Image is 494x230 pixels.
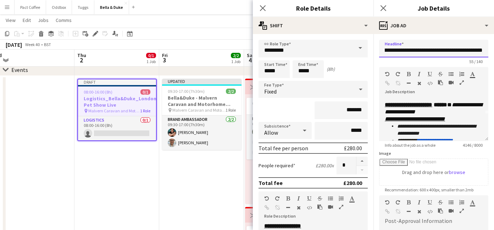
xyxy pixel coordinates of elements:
[379,142,441,148] span: Info about the job as a whole
[226,89,236,94] span: 2/2
[385,71,390,77] button: Undo
[226,107,236,113] span: 1 Role
[406,209,411,214] button: Horizontal Line
[94,0,129,14] button: Bella & Duke
[296,205,301,211] button: Clear Formatting
[459,71,464,77] button: Ordered List
[438,71,443,77] button: Strikethrough
[140,89,150,95] span: 0/1
[46,0,72,14] button: Oddbox
[317,196,322,201] button: Strikethrough
[449,71,454,77] button: Unordered List
[356,157,368,166] button: Increase
[162,79,242,84] div: Updated
[438,80,443,85] button: Paste as plain text
[84,89,112,95] span: 08:00-16:00 (8h)
[72,0,94,14] button: Tuggs
[406,80,411,86] button: Horizontal Line
[161,56,168,64] span: 3
[438,200,443,205] button: Strikethrough
[264,129,278,136] span: Allow
[6,17,16,23] span: View
[146,59,156,64] div: 1 Job
[316,162,334,169] div: £280.00 x
[264,196,269,201] button: Undo
[78,95,156,108] h3: Logistics_Bella&Duke_London Pet Show Live
[252,101,281,106] span: 09:00-16:00 (7h)
[459,200,464,205] button: Ordered List
[146,53,156,58] span: 0/1
[427,200,432,205] button: Underline
[77,52,86,58] span: Thu
[78,116,156,140] app-card-role: Logistics0/108:00-16:00 (8h)
[470,71,475,77] button: Text Color
[259,162,295,169] label: People required
[168,89,205,94] span: 09:30-17:00 (7h30m)
[344,145,362,152] div: £280.00
[285,205,290,211] button: Horizontal Line
[264,88,277,95] span: Fixed
[438,208,443,214] button: Paste as plain text
[417,209,422,214] button: Clear Formatting
[449,208,454,214] button: Insert video
[78,79,156,85] div: Draft
[339,196,344,201] button: Ordered List
[417,80,422,86] button: Clear Formatting
[246,56,255,64] span: 4
[38,17,49,23] span: Jobs
[88,108,140,113] span: Malvern Caravan and Motorhome Show
[23,42,41,47] span: Week 40
[406,71,411,77] button: Bold
[317,204,322,210] button: Paste as plain text
[76,56,86,64] span: 2
[15,0,46,14] button: Pact Coffee
[35,16,51,25] a: Jobs
[417,200,422,205] button: Italic
[231,59,240,64] div: 1 Job
[162,52,168,58] span: Fri
[259,145,308,152] div: Total fee per person
[417,71,422,77] button: Italic
[11,66,28,73] div: Events
[246,98,326,159] app-job-card: 09:00-16:00 (7h)1/3 Dogfest - [GEOGRAPHIC_DATA]1 RoleBrand Ambassador1/309:00-16:00 (7h)[PERSON_N...
[328,204,333,210] button: Insert video
[328,196,333,201] button: Unordered List
[395,71,400,77] button: Redo
[457,142,488,148] span: 4146 / 8000
[56,17,72,23] span: Comms
[3,16,18,25] a: View
[162,116,242,150] app-card-role: Brand Ambassador2/209:30-17:00 (7h30m)[PERSON_NAME][PERSON_NAME]
[464,59,488,64] span: 55 / 140
[395,200,400,205] button: Redo
[327,66,335,72] div: (8h)
[20,16,34,25] a: Edit
[231,53,241,58] span: 2/2
[307,205,312,211] button: HTML Code
[379,187,479,192] span: Recommendation: 600 x 400px, smaller than 2mb
[44,42,51,47] div: BST
[247,52,255,58] span: Sat
[449,200,454,205] button: Unordered List
[385,200,390,205] button: Undo
[427,209,432,214] button: HTML Code
[427,71,432,77] button: Underline
[23,17,31,23] span: Edit
[343,179,362,186] div: £280.00
[77,79,157,141] app-job-card: Draft08:00-16:00 (8h)0/1Logistics_Bella&Duke_London Pet Show Live Malvern Caravan and Motorhome S...
[449,80,454,85] button: Insert video
[285,196,290,201] button: Bold
[349,196,354,201] button: Text Color
[140,108,150,113] span: 1 Role
[172,107,226,113] span: Malvern Caravan and Motorhome Show
[162,79,242,150] app-job-card: Updated09:30-17:00 (7h30m)2/2Bella&Duke - Malvern Caravan and Motorhome Show Malvern Caravan and ...
[6,41,22,48] div: [DATE]
[470,200,475,205] button: Text Color
[373,4,494,13] h3: Job Details
[162,95,242,107] h3: Bella&Duke - Malvern Caravan and Motorhome Show
[459,80,464,85] button: Fullscreen
[53,16,74,25] a: Comms
[246,115,326,159] app-card-role: Brand Ambassador1/309:00-16:00 (7h)[PERSON_NAME]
